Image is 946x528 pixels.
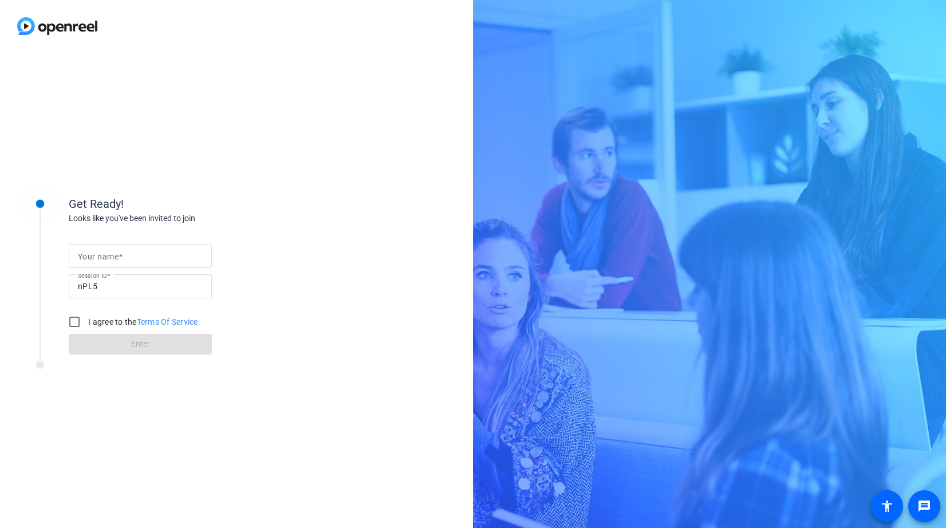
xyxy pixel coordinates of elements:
a: Terms Of Service [137,317,198,326]
mat-label: Your name [78,252,119,261]
mat-icon: accessibility [880,499,894,513]
div: Looks like you've been invited to join [69,212,298,224]
label: I agree to the [86,316,198,328]
mat-icon: message [917,499,931,513]
div: Get Ready! [69,195,298,212]
mat-label: Session ID [78,272,107,279]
